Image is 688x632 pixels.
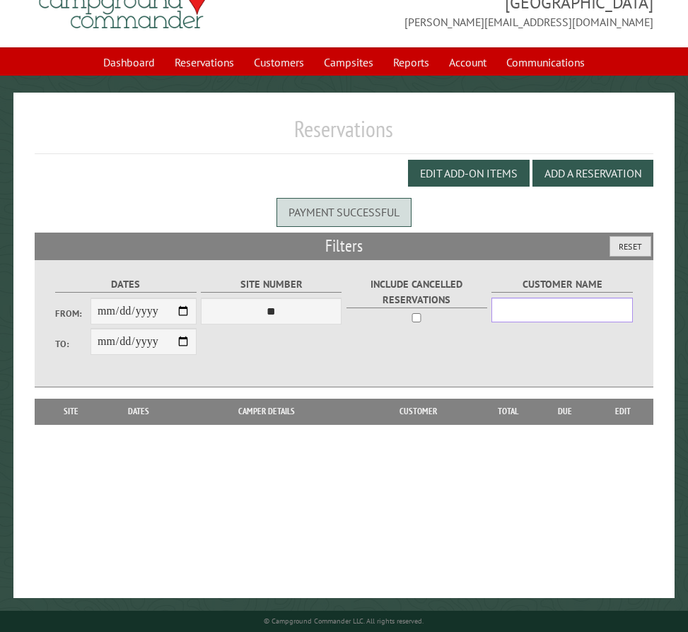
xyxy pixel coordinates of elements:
[532,160,653,187] button: Add a Reservation
[385,49,438,76] a: Reports
[100,399,177,424] th: Dates
[35,233,654,259] h2: Filters
[201,276,342,293] label: Site Number
[537,399,593,424] th: Due
[315,49,382,76] a: Campsites
[55,337,91,351] label: To:
[35,115,654,154] h1: Reservations
[264,616,424,626] small: © Campground Commander LLC. All rights reserved.
[42,399,100,424] th: Site
[55,307,91,320] label: From:
[276,198,412,226] div: Payment successful
[55,276,196,293] label: Dates
[593,399,654,424] th: Edit
[166,49,243,76] a: Reservations
[610,236,651,257] button: Reset
[346,276,487,308] label: Include Cancelled Reservations
[491,276,632,293] label: Customer Name
[177,399,356,424] th: Camper Details
[480,399,537,424] th: Total
[408,160,530,187] button: Edit Add-on Items
[245,49,313,76] a: Customers
[498,49,593,76] a: Communications
[441,49,495,76] a: Account
[356,399,479,424] th: Customer
[95,49,163,76] a: Dashboard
